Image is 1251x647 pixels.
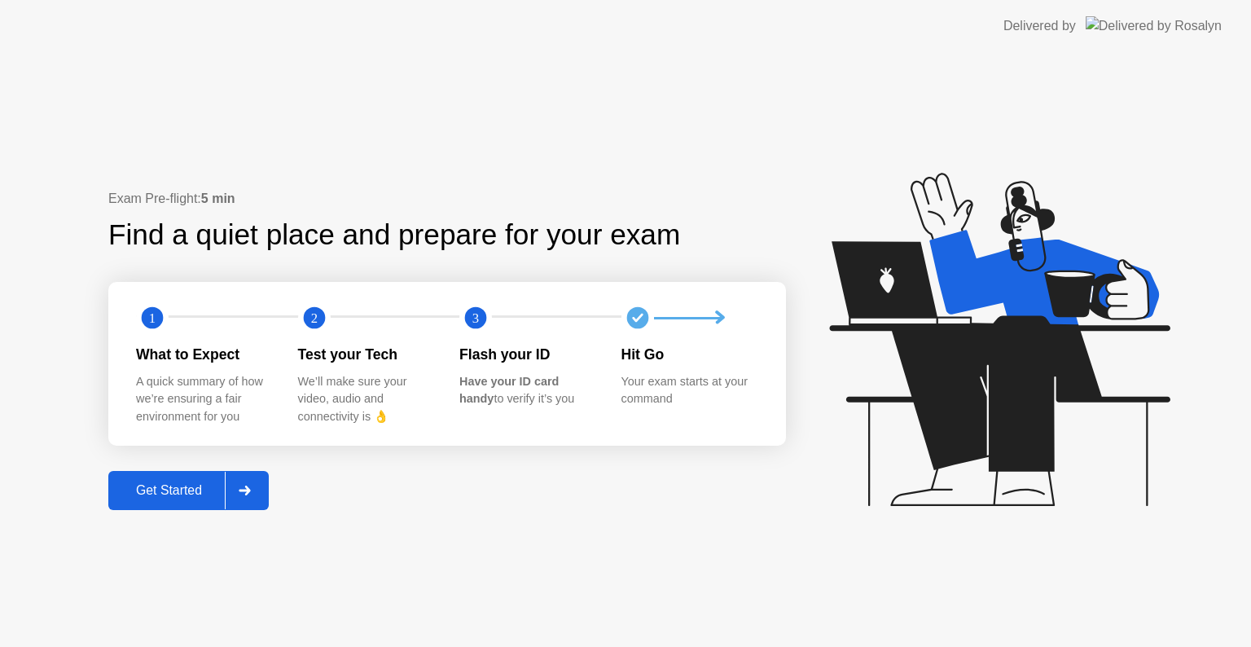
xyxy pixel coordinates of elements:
div: Get Started [113,483,225,498]
div: We’ll make sure your video, audio and connectivity is 👌 [298,373,434,426]
div: to verify it’s you [459,373,595,408]
b: 5 min [201,191,235,205]
div: Your exam starts at your command [621,373,757,408]
text: 1 [149,310,156,326]
div: Test your Tech [298,344,434,365]
div: Exam Pre-flight: [108,189,786,209]
text: 2 [310,310,317,326]
b: Have your ID card handy [459,375,559,406]
div: Find a quiet place and prepare for your exam [108,213,683,257]
button: Get Started [108,471,269,510]
div: A quick summary of how we’re ensuring a fair environment for you [136,373,272,426]
div: Hit Go [621,344,757,365]
div: What to Expect [136,344,272,365]
div: Delivered by [1003,16,1076,36]
text: 3 [472,310,479,326]
div: Flash your ID [459,344,595,365]
img: Delivered by Rosalyn [1086,16,1222,35]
